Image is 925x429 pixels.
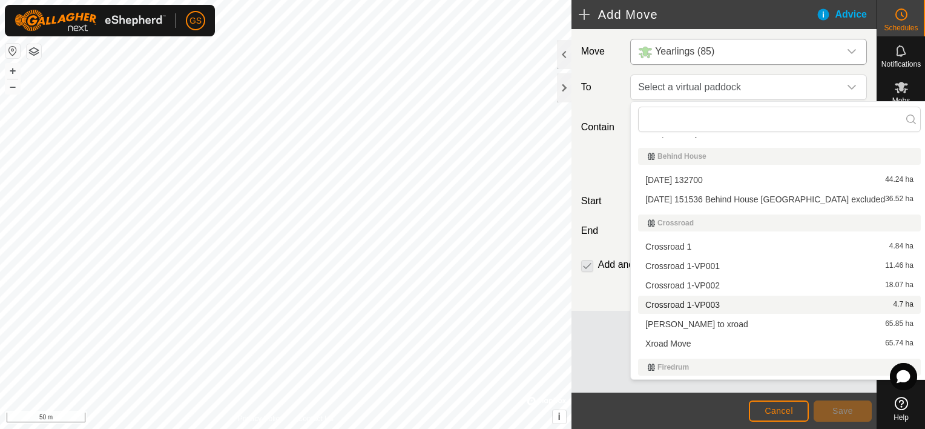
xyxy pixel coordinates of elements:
[553,410,566,424] button: i
[645,281,720,290] span: Crossroad 1-VP002
[645,242,691,251] span: Crossroad 1
[894,414,909,421] span: Help
[645,301,720,309] span: Crossroad 1-VP003
[5,44,20,58] button: Reset Map
[576,39,625,65] label: Move
[648,153,911,160] div: Behind House
[884,24,918,32] span: Schedules
[638,276,921,294] li: Crossroad 1-VP002
[885,339,913,348] span: 65.74 ha
[840,39,864,64] div: dropdown trigger
[27,44,41,59] button: Map Layers
[633,39,840,64] span: Yearlings
[645,339,691,348] span: Xroad Move
[832,406,853,416] span: Save
[638,171,921,189] li: 2025-04-10 132700
[15,10,166,32] img: Gallagher Logo
[645,128,711,137] span: Bull pen and yard
[749,401,809,422] button: Cancel
[576,194,625,208] label: Start
[189,15,202,27] span: GS
[598,260,724,270] label: Add another scheduled move
[645,262,720,270] span: Crossroad 1-VP001
[638,257,921,275] li: Crossroad 1-VP001
[816,7,877,22] div: Advice
[638,315,921,333] li: Fernando to xroad
[648,219,911,227] div: Crossroad
[645,195,885,204] span: [DATE] 151536 Behind House [GEOGRAPHIC_DATA] excluded
[5,79,20,94] button: –
[638,238,921,256] li: Crossroad 1
[648,364,911,371] div: Firedrum
[885,281,913,290] span: 18.07 ha
[638,334,921,353] li: Xroad Move
[840,75,864,99] div: dropdown trigger
[885,176,913,184] span: 44.24 ha
[645,176,703,184] span: [DATE] 132700
[885,320,913,328] span: 65.85 ha
[576,224,625,238] label: End
[894,301,913,309] span: 4.7 ha
[576,75,625,100] label: To
[885,262,913,270] span: 11.46 ha
[885,195,913,204] span: 36.52 ha
[238,413,283,424] a: Privacy Policy
[892,97,910,104] span: Mobs
[638,296,921,314] li: Crossroad 1-VP003
[576,120,625,135] label: Contain
[645,320,748,328] span: [PERSON_NAME] to xroad
[655,46,714,56] span: Yearlings (85)
[881,61,921,68] span: Notifications
[5,64,20,78] button: +
[814,401,872,422] button: Save
[558,411,561,422] span: i
[638,190,921,208] li: 2025-04-11 151536 Behind House eastern hill excluded
[889,242,913,251] span: 4.84 ha
[579,7,816,22] h2: Add Move
[298,413,334,424] a: Contact Us
[765,406,793,416] span: Cancel
[633,75,840,99] span: Select a virtual paddock
[877,392,925,426] a: Help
